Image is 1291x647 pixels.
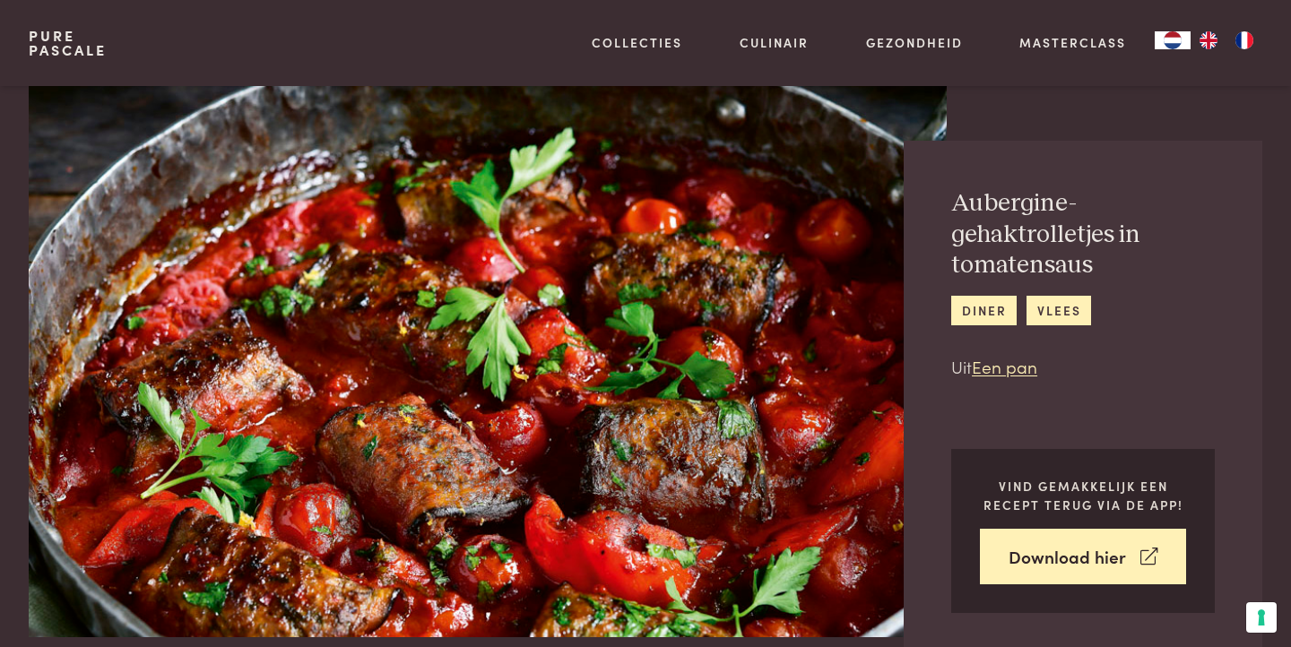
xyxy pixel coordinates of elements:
[1155,31,1262,49] aside: Language selected: Nederlands
[972,354,1037,378] a: Een pan
[951,296,1017,325] a: diner
[29,29,107,57] a: PurePascale
[980,529,1186,585] a: Download hier
[866,33,963,52] a: Gezondheid
[1027,296,1091,325] a: vlees
[740,33,809,52] a: Culinair
[1019,33,1126,52] a: Masterclass
[592,33,682,52] a: Collecties
[1191,31,1262,49] ul: Language list
[1155,31,1191,49] a: NL
[1155,31,1191,49] div: Language
[951,354,1215,380] p: Uit
[951,188,1215,281] h2: Aubergine-gehaktrolletjes in tomatensaus
[980,477,1186,513] p: Vind gemakkelijk een recept terug via de app!
[1191,31,1226,49] a: EN
[29,86,947,637] img: Aubergine-gehaktrolletjes in tomatensaus
[1246,602,1277,633] button: Uw voorkeuren voor toestemming voor trackingtechnologieën
[1226,31,1262,49] a: FR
